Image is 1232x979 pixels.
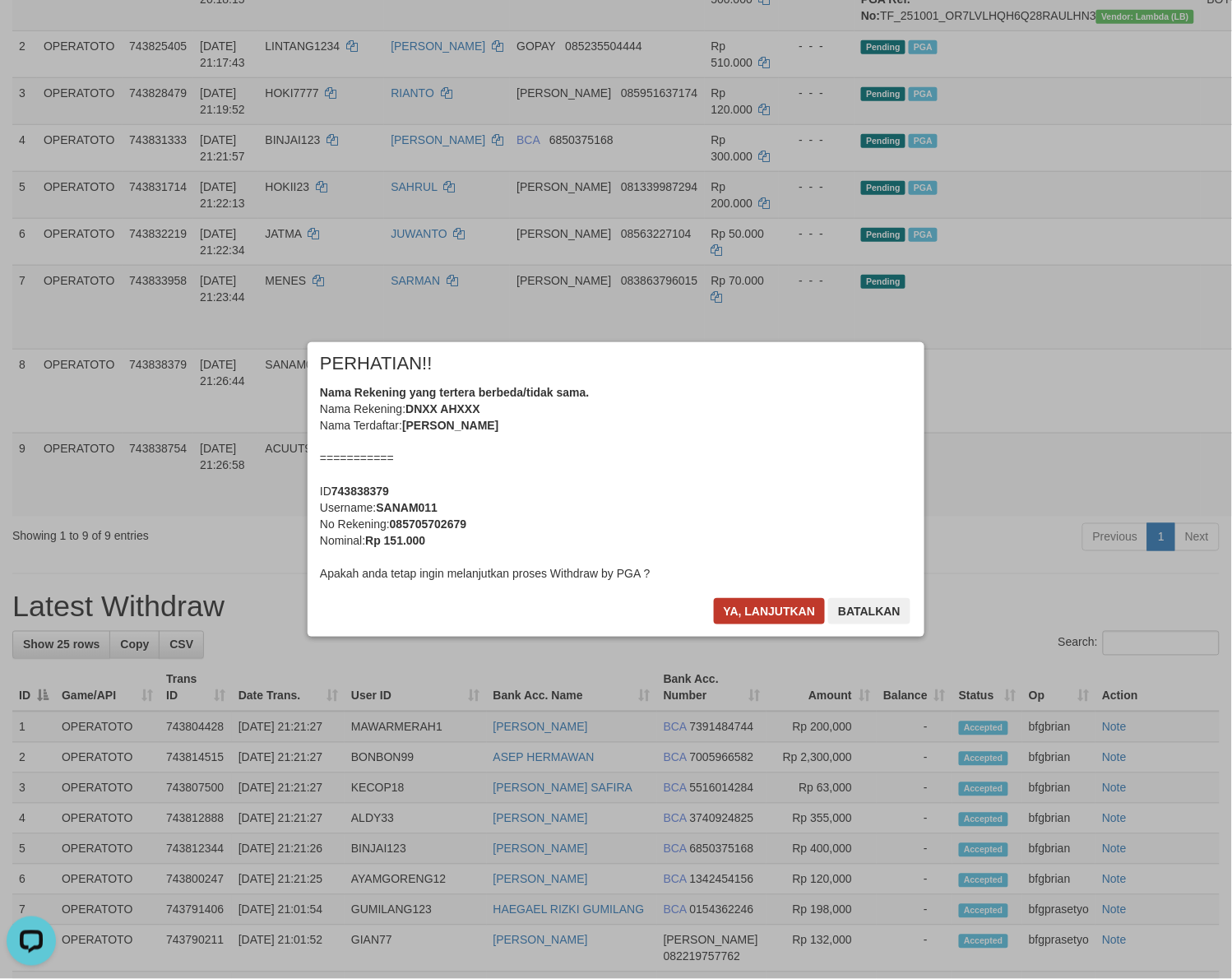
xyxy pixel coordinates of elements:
b: [PERSON_NAME] [402,419,498,432]
button: Open LiveChat chat widget [7,7,56,56]
button: Batalkan [828,598,910,624]
b: Rp 151.000 [365,534,425,547]
b: DNXX AHXXX [405,402,480,415]
span: PERHATIAN!! [320,355,433,372]
div: Nama Rekening: Nama Terdaftar: =========== ID Username: No Rekening: Nominal: Apakah anda tetap i... [320,384,912,582]
b: 085705702679 [390,517,466,531]
button: Ya, lanjutkan [714,598,826,624]
b: 743838379 [331,485,389,498]
b: SANAM011 [376,501,438,514]
b: Nama Rekening yang tertera berbeda/tidak sama. [320,386,590,399]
